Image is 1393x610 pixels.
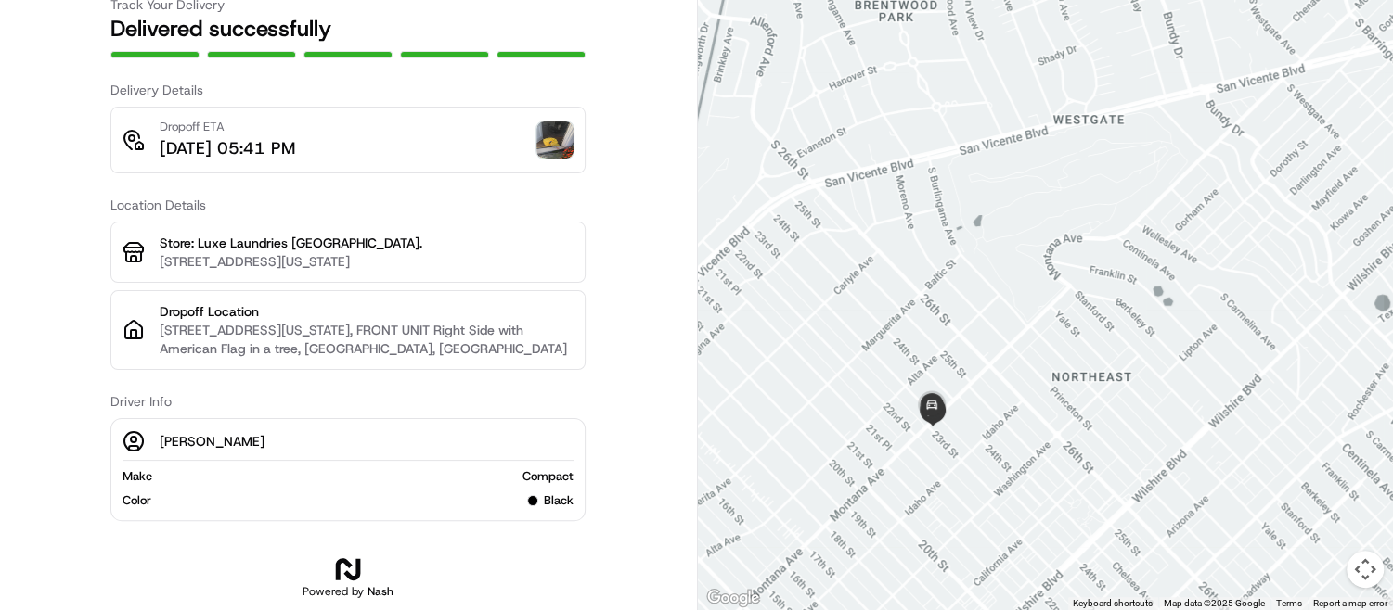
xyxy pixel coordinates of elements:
a: Terms [1276,598,1302,608]
button: Map camera controls [1347,551,1384,588]
p: Store: Luxe Laundries [GEOGRAPHIC_DATA]. [160,234,574,252]
button: Keyboard shortcuts [1073,597,1153,610]
p: Dropoff ETA [160,119,295,135]
span: Nash [368,584,393,599]
p: [STREET_ADDRESS][US_STATE] [160,252,574,271]
a: Report a map error [1313,598,1387,608]
h2: Delivered successfully [110,14,586,44]
h3: Driver Info [110,392,586,411]
span: Make [123,468,152,485]
p: Dropoff Location [160,302,574,321]
span: Map data ©2025 Google [1164,598,1265,608]
a: Open this area in Google Maps (opens a new window) [703,586,764,610]
h3: Location Details [110,196,586,214]
img: photo_proof_of_delivery image [536,121,574,159]
span: Compact [522,468,574,485]
p: [STREET_ADDRESS][US_STATE], FRONT UNIT Right Side with American Flag in a tree, [GEOGRAPHIC_DATA]... [160,321,574,358]
h3: Delivery Details [110,81,586,99]
span: Color [123,492,151,509]
p: [DATE] 05:41 PM [160,135,295,161]
h2: Powered by [303,584,393,599]
span: black [544,492,574,509]
img: Google [703,586,764,610]
p: [PERSON_NAME] [160,432,264,451]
